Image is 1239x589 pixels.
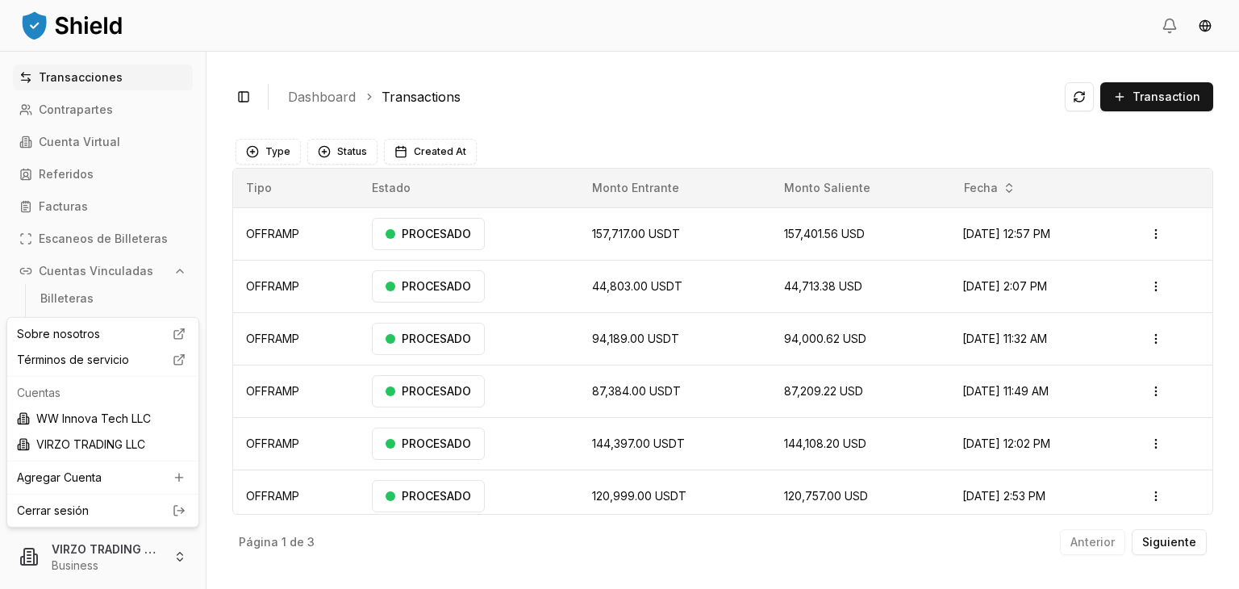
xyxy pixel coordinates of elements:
[10,321,195,347] a: Sobre nosotros
[10,347,195,373] a: Términos de servicio
[10,465,195,491] a: Agregar Cuenta
[10,432,195,457] div: VIRZO TRADING LLC
[17,385,189,401] p: Cuentas
[10,406,195,432] div: WW Innova Tech LLC
[17,503,189,519] a: Cerrar sesión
